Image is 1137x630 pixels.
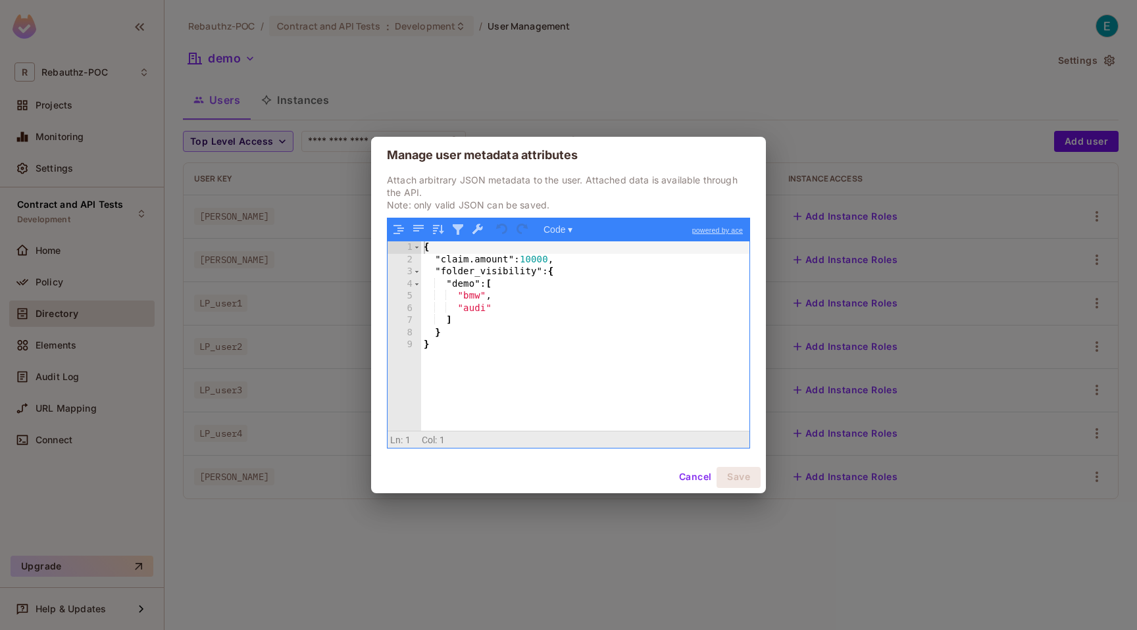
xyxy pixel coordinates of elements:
[388,278,421,291] div: 4
[388,327,421,339] div: 8
[686,218,749,242] a: powered by ace
[514,221,531,238] button: Redo (Ctrl+Shift+Z)
[422,435,438,445] span: Col:
[469,221,486,238] button: Repair JSON: fix quotes and escape characters, remove comments and JSONP notation, turn JavaScrip...
[410,221,427,238] button: Compact JSON data, remove all whitespaces (Ctrl+Shift+I)
[388,314,421,327] div: 7
[449,221,467,238] button: Filter, sort, or transform contents
[405,435,411,445] span: 1
[388,290,421,303] div: 5
[440,435,445,445] span: 1
[371,137,766,174] h2: Manage user metadata attributes
[388,339,421,351] div: 9
[717,467,761,488] button: Save
[494,221,511,238] button: Undo last action (Ctrl+Z)
[674,467,717,488] button: Cancel
[430,221,447,238] button: Sort contents
[388,266,421,278] div: 3
[388,303,421,315] div: 6
[390,221,407,238] button: Format JSON data, with proper indentation and line feeds (Ctrl+I)
[388,241,421,254] div: 1
[390,435,403,445] span: Ln:
[388,254,421,266] div: 2
[387,174,750,211] p: Attach arbitrary JSON metadata to the user. Attached data is available through the API. Note: onl...
[539,221,577,238] button: Code ▾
